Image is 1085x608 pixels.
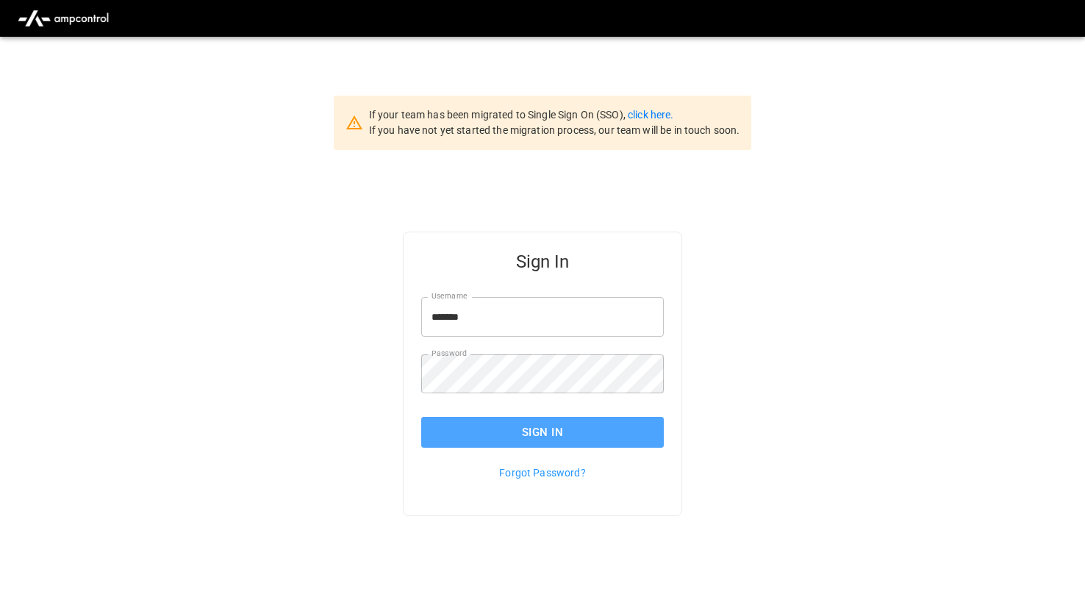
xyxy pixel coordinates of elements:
[421,250,664,273] h5: Sign In
[369,109,628,121] span: If your team has been migrated to Single Sign On (SSO),
[432,290,467,302] label: Username
[421,417,664,448] button: Sign In
[628,109,673,121] a: click here.
[369,124,740,136] span: If you have not yet started the migration process, our team will be in touch soon.
[421,465,664,480] p: Forgot Password?
[12,4,115,32] img: ampcontrol.io logo
[432,348,467,360] label: Password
